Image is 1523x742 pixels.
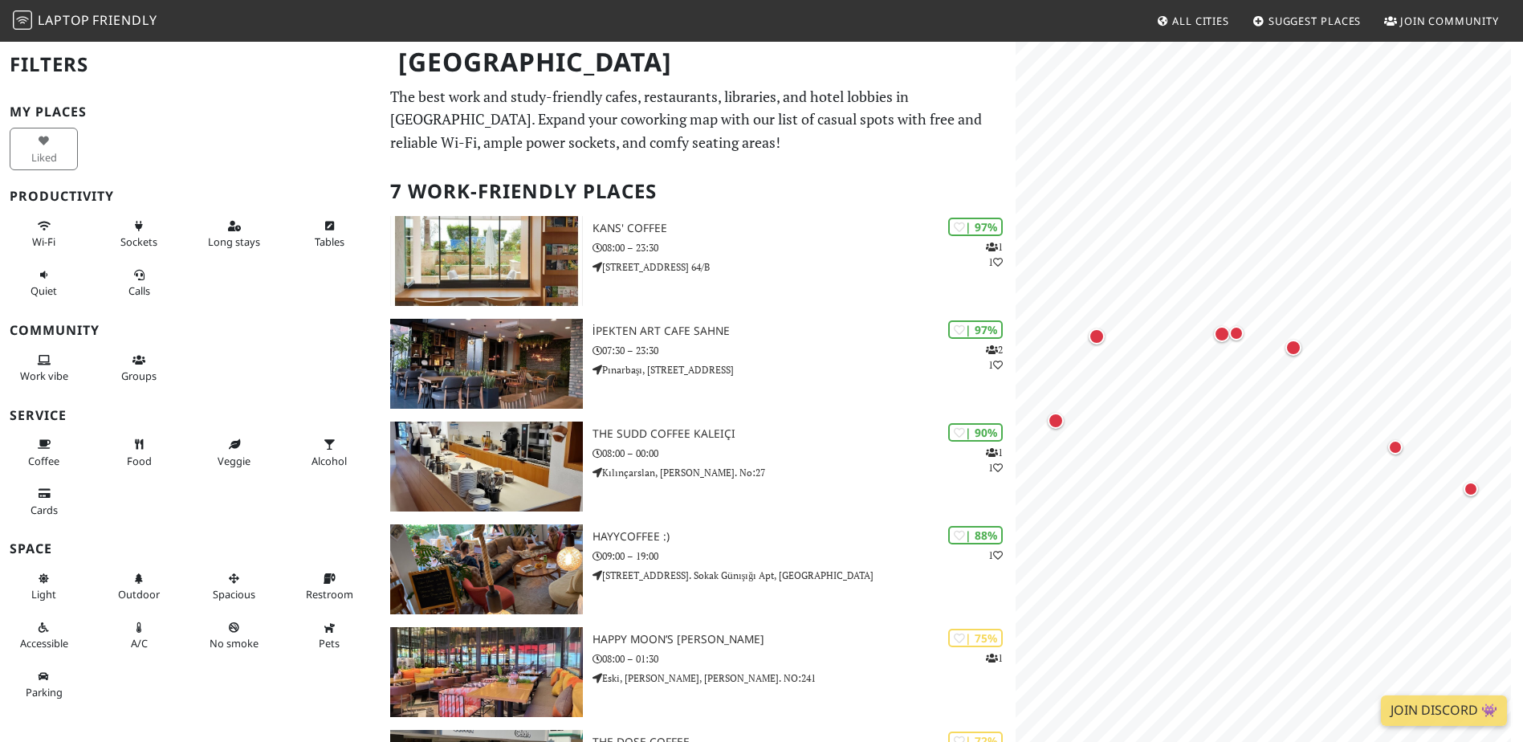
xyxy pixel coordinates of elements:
div: | 97% [948,218,1003,236]
span: Parking [26,685,63,699]
span: Laptop [38,11,90,29]
span: People working [20,369,68,383]
a: İpekten Art Cafe Sahne | 97% 21 İpekten Art Cafe Sahne 07:30 – 23:30 Pınarbaşı, [STREET_ADDRESS] [381,319,1015,409]
span: Food [127,454,152,468]
button: Coffee [10,431,78,474]
button: A/C [105,614,173,657]
span: Friendly [92,11,157,29]
button: Wi-Fi [10,213,78,255]
div: | 90% [948,423,1003,442]
p: 08:00 – 23:30 [593,240,1016,255]
span: Alcohol [312,454,347,468]
h3: Community [10,323,371,338]
img: İpekten Art Cafe Sahne [390,319,582,409]
p: The best work and study-friendly cafes, restaurants, libraries, and hotel lobbies in [GEOGRAPHIC_... [390,85,1005,154]
span: Outdoor area [118,587,160,601]
h3: Kans' Coffee [593,222,1016,235]
h3: Space [10,541,371,556]
button: Accessible [10,614,78,657]
span: Work-friendly tables [315,234,344,249]
span: All Cities [1172,14,1229,28]
p: [STREET_ADDRESS]. Sokak Günışığı Apt, [GEOGRAPHIC_DATA] [593,568,1016,583]
span: Coffee [28,454,59,468]
p: 07:30 – 23:30 [593,343,1016,358]
div: Map marker [1211,323,1233,345]
button: Light [10,565,78,608]
p: 08:00 – 00:00 [593,446,1016,461]
p: 2 1 [986,342,1003,373]
button: Alcohol [295,431,364,474]
a: The Sudd Coffee Kaleiçi | 90% 11 The Sudd Coffee Kaleiçi 08:00 – 00:00 Kılınçarslan, [PERSON_NAME... [381,422,1015,512]
h2: Filters [10,40,371,89]
button: Food [105,431,173,474]
span: Quiet [31,283,57,298]
span: Smoke free [210,636,259,650]
p: 1 [986,650,1003,666]
div: Map marker [1385,437,1406,458]
p: 1 1 [986,239,1003,270]
img: Happy Moon’s Lara [390,627,582,717]
button: Spacious [200,565,268,608]
button: Pets [295,614,364,657]
button: Work vibe [10,347,78,389]
span: Suggest Places [1268,14,1362,28]
h1: [GEOGRAPHIC_DATA] [385,40,1012,84]
button: Groups [105,347,173,389]
a: Join Discord 👾 [1381,695,1507,726]
span: Spacious [213,587,255,601]
h3: Productivity [10,189,371,204]
button: Sockets [105,213,173,255]
button: Calls [105,262,173,304]
p: 08:00 – 01:30 [593,651,1016,667]
p: Pınarbaşı, [STREET_ADDRESS] [593,362,1016,377]
button: Quiet [10,262,78,304]
span: Restroom [306,587,353,601]
button: Long stays [200,213,268,255]
img: hayycoffee :) [390,524,582,614]
button: Veggie [200,431,268,474]
p: Eski, [PERSON_NAME], [PERSON_NAME]. NO:241 [593,671,1016,686]
h3: Service [10,408,371,423]
p: [STREET_ADDRESS] 64/B [593,259,1016,275]
span: Accessible [20,636,68,650]
h3: My Places [10,104,371,120]
span: Power sockets [120,234,157,249]
div: | 88% [948,526,1003,544]
span: Veggie [218,454,250,468]
span: Stable Wi-Fi [32,234,55,249]
a: Join Community [1378,6,1505,35]
h3: hayycoffee :) [593,530,1016,544]
p: 1 1 [986,445,1003,475]
a: Suggest Places [1246,6,1368,35]
span: Long stays [208,234,260,249]
span: Air conditioned [131,636,148,650]
div: Map marker [1085,325,1108,348]
button: Outdoor [105,565,173,608]
a: LaptopFriendly LaptopFriendly [13,7,157,35]
h3: İpekten Art Cafe Sahne [593,324,1016,338]
button: Restroom [295,565,364,608]
h3: Happy Moon’s [PERSON_NAME] [593,633,1016,646]
button: Tables [295,213,364,255]
p: 1 [988,548,1003,563]
div: Map marker [1282,336,1305,359]
img: LaptopFriendly [13,10,32,30]
a: hayycoffee :) | 88% 1 hayycoffee :) 09:00 – 19:00 [STREET_ADDRESS]. Sokak Günışığı Apt, [GEOGRAPH... [381,524,1015,614]
span: Join Community [1400,14,1499,28]
a: Happy Moon’s Lara | 75% 1 Happy Moon’s [PERSON_NAME] 08:00 – 01:30 Eski, [PERSON_NAME], [PERSON_N... [381,627,1015,717]
button: Parking [10,663,78,706]
a: Kans' Coffee | 97% 11 Kans' Coffee 08:00 – 23:30 [STREET_ADDRESS] 64/B [381,216,1015,306]
div: Map marker [1226,323,1247,344]
p: Kılınçarslan, [PERSON_NAME]. No:27 [593,465,1016,480]
span: Natural light [31,587,56,601]
button: No smoke [200,614,268,657]
p: 09:00 – 19:00 [593,548,1016,564]
a: All Cities [1150,6,1236,35]
img: The Sudd Coffee Kaleiçi [390,422,582,512]
h2: 7 Work-Friendly Places [390,167,1005,216]
div: | 97% [948,320,1003,339]
span: Group tables [121,369,157,383]
div: | 75% [948,629,1003,647]
span: Pet friendly [319,636,340,650]
button: Cards [10,480,78,523]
